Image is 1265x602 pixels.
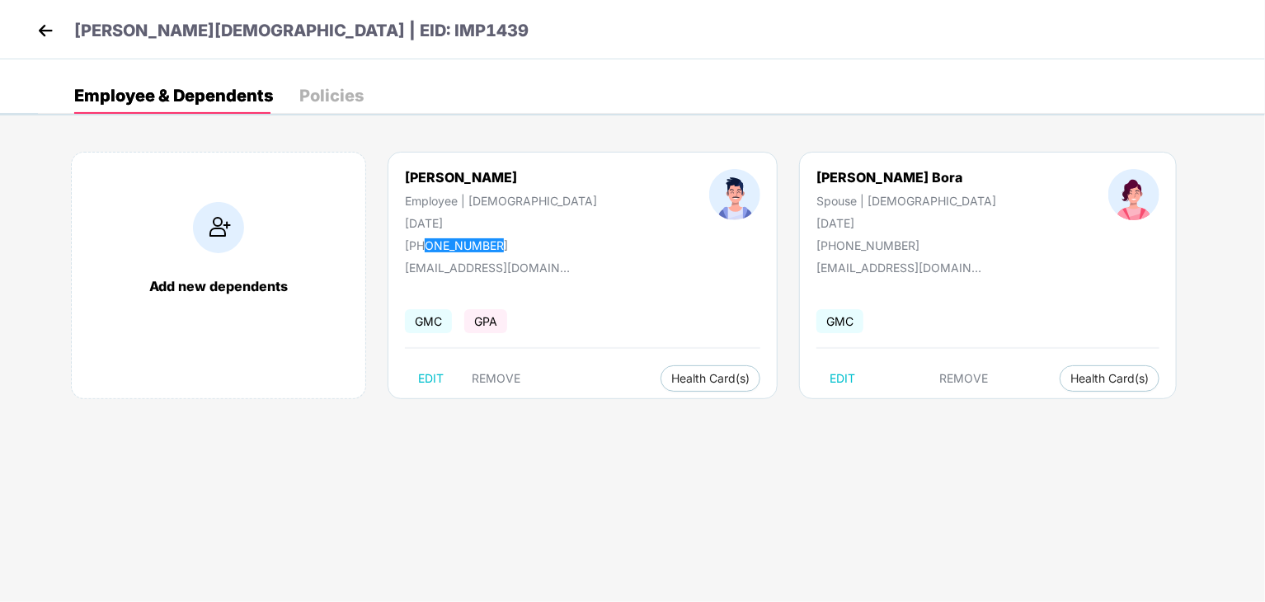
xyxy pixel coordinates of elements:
span: REMOVE [472,372,520,385]
img: addIcon [193,202,244,253]
img: back [33,18,58,43]
div: [PHONE_NUMBER] [405,238,597,252]
div: [DATE] [816,216,996,230]
img: profileImage [1108,169,1159,220]
span: EDIT [830,372,855,385]
button: REMOVE [927,365,1002,392]
div: Employee & Dependents [74,87,273,104]
button: Health Card(s) [661,365,760,392]
button: EDIT [816,365,868,392]
button: EDIT [405,365,457,392]
div: Spouse | [DEMOGRAPHIC_DATA] [816,194,996,208]
button: Health Card(s) [1060,365,1159,392]
span: EDIT [418,372,444,385]
div: [PERSON_NAME] [405,169,597,186]
div: [PERSON_NAME] Bora [816,169,996,186]
div: [DATE] [405,216,597,230]
span: Health Card(s) [1070,374,1149,383]
span: GMC [816,309,863,333]
span: GMC [405,309,452,333]
img: profileImage [709,169,760,220]
span: Health Card(s) [671,374,750,383]
div: Add new dependents [88,278,349,294]
span: REMOVE [940,372,989,385]
button: REMOVE [459,365,534,392]
p: [PERSON_NAME][DEMOGRAPHIC_DATA] | EID: IMP1439 [74,18,529,44]
div: [EMAIL_ADDRESS][DOMAIN_NAME] [405,261,570,275]
span: GPA [464,309,507,333]
div: Employee | [DEMOGRAPHIC_DATA] [405,194,597,208]
div: Policies [299,87,364,104]
div: [EMAIL_ADDRESS][DOMAIN_NAME] [816,261,981,275]
div: [PHONE_NUMBER] [816,238,996,252]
